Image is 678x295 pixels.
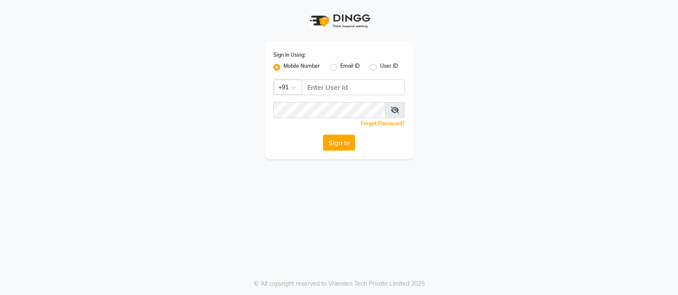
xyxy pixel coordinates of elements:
[380,62,398,72] label: User ID
[340,62,360,72] label: Email ID
[323,135,355,151] button: Sign In
[361,120,405,127] a: Forgot Password?
[273,102,386,118] input: Username
[305,8,373,33] img: logo1.svg
[302,79,405,95] input: Username
[283,62,320,72] label: Mobile Number
[273,51,306,59] label: Sign In Using:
